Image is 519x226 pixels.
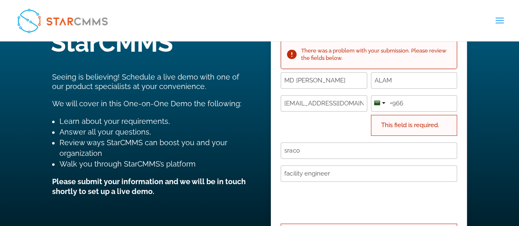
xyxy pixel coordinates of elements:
[52,99,241,108] span: We will cover in this One-on-One Demo the following:
[301,47,450,62] h2: There was a problem with your submission. Please review the fields below.
[281,188,405,220] iframe: reCAPTCHA
[371,72,457,89] input: Last Name
[59,117,170,126] span: Learn about your requirements,
[52,73,239,91] span: Seeing is believing! Schedule a live demo with one of our product specialists at your convenience.
[371,115,457,136] div: This field is required.
[59,128,151,136] span: Answer all your questions,
[281,165,457,182] input: Designation
[59,160,196,168] span: Walk you through StarCMMS’s platform
[478,187,519,226] iframe: Chat Widget
[281,95,367,112] input: Email
[371,95,457,112] input: Phone Number
[59,138,227,158] span: Review ways StarCMMS can boost you and your organization
[281,142,457,159] input: Company Name
[52,177,246,196] strong: Please submit your information and we will be in touch shortly to set up a live demo.
[281,72,367,89] input: First Name
[13,5,112,37] img: StarCMMS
